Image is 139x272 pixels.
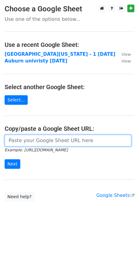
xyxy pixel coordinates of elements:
[5,159,20,169] input: Next
[5,125,134,132] h4: Copy/paste a Google Sheet URL:
[115,58,131,64] a: View
[5,16,134,22] p: Use one of the options below...
[5,58,67,64] a: Auburn univristy [DATE]
[5,83,134,91] h4: Select another Google Sheet:
[5,148,68,152] small: Example: [URL][DOMAIN_NAME]
[115,51,131,57] a: View
[121,59,131,63] small: View
[5,135,131,146] input: Paste your Google Sheet URL here
[5,95,28,105] a: Select...
[108,243,139,272] iframe: Chat Widget
[5,5,134,13] h3: Choose a Google Sheet
[5,192,34,202] a: Need help?
[5,41,134,48] h4: Use a recent Google Sheet:
[5,51,115,57] a: [GEOGRAPHIC_DATA][US_STATE] - 1 [DATE]
[96,193,134,198] a: Google Sheets
[121,52,131,57] small: View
